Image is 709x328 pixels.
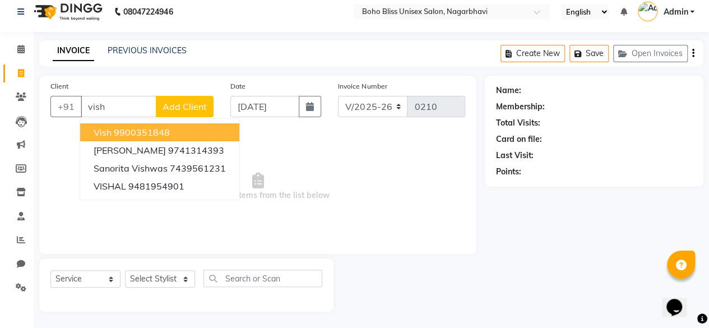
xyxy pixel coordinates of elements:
[94,163,168,174] span: Sanorita Vishwas
[94,181,126,192] span: VISHAL
[128,181,184,192] ngb-highlight: 9481954901
[496,101,545,113] div: Membership:
[53,41,94,61] a: INVOICE
[496,150,534,161] div: Last Visit:
[50,96,82,117] button: +91
[496,117,540,129] div: Total Visits:
[663,6,688,18] span: Admin
[94,127,112,138] span: vish
[170,163,226,174] ngb-highlight: 7439561231
[501,45,565,62] button: Create New
[230,81,245,91] label: Date
[156,96,214,117] button: Add Client
[338,81,387,91] label: Invoice Number
[163,101,207,112] span: Add Client
[569,45,609,62] button: Save
[496,133,542,145] div: Card on file:
[81,96,156,117] input: Search by Name/Mobile/Email/Code
[496,85,521,96] div: Name:
[168,145,224,156] ngb-highlight: 9741314393
[114,127,170,138] ngb-highlight: 9900351848
[613,45,688,62] button: Open Invoices
[662,283,698,317] iframe: chat widget
[203,270,322,287] input: Search or Scan
[94,145,166,156] span: [PERSON_NAME]
[496,166,521,178] div: Points:
[50,131,465,243] span: Select & add items from the list below
[108,45,187,56] a: PREVIOUS INVOICES
[638,2,657,21] img: Admin
[50,81,68,91] label: Client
